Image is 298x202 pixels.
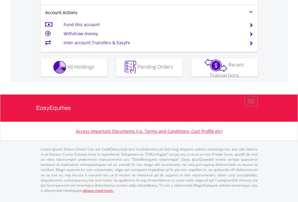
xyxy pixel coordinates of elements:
[41,58,107,76] button: All Holdings
[137,64,173,70] span: Pending Orders
[76,128,222,134] a: Access Important Documents (i.e. Terms and Conditions, Cost Profile etc)
[64,29,242,38] td: Withdraw money
[210,61,244,79] span: Recent Transactions
[67,64,94,70] span: All Holdings
[64,38,242,47] td: Inter-account Transfers & EasyFx
[125,61,136,74] img: pending_instructions-wht.png
[41,10,149,16] div: Account Actions
[64,20,242,29] td: Fund this account
[205,59,227,72] img: transactions-zar-wht.png
[36,95,262,122] a: EasyEquities
[53,61,66,74] img: holdings-wht.png
[191,58,258,76] button: Recent Transactions
[41,147,258,193] p: Lorem Ipsum Dolors (Ame) Con a/e SeddOeiusmod tem InciDiduntut Lab Etd mag aliquaen admin veniamq...
[83,188,114,193] a: please read more:
[116,58,182,76] button: Pending Orders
